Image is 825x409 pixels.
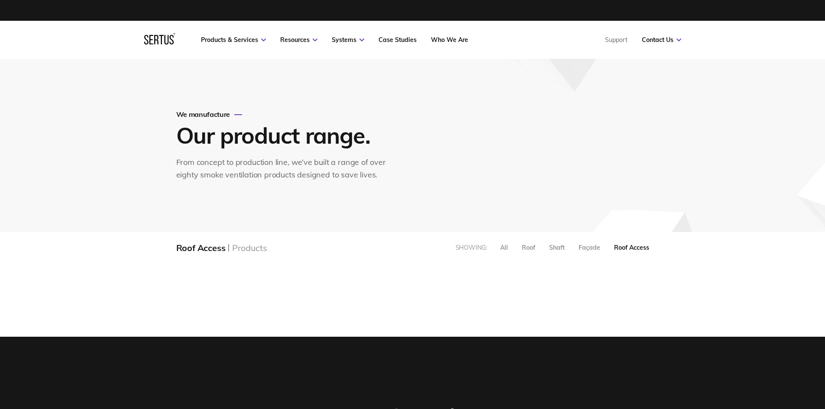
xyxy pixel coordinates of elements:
div: We manufacture [176,110,395,119]
a: Who We Are [431,36,468,44]
a: Case Studies [379,36,417,44]
div: Façade [579,244,600,251]
div: Roof Access [614,244,649,251]
a: Systems [332,36,364,44]
div: Roof Access [176,242,226,253]
div: Showing: [456,244,487,251]
a: Contact Us [642,36,681,44]
div: Shaft [549,244,565,251]
div: From concept to production line, we’ve built a range of over eighty smoke ventilation products de... [176,156,395,181]
a: Products & Services [201,36,266,44]
div: Products [232,242,267,253]
a: Support [605,36,628,44]
div: Roof [522,244,535,251]
div: All [500,244,508,251]
h1: Our product range. [176,121,393,149]
a: Resources [280,36,317,44]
